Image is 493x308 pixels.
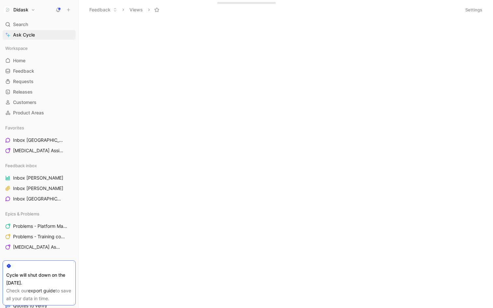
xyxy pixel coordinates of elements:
[5,45,28,51] span: Workspace
[13,137,65,144] span: Inbox [GEOGRAPHIC_DATA]
[6,287,72,302] div: Check our to save all your data in time.
[13,196,61,202] span: Inbox [GEOGRAPHIC_DATA]
[3,257,76,267] div: AI monitoring
[3,87,76,97] a: Releases
[3,123,76,133] div: Favorites
[13,233,67,240] span: Problems - Training content
[3,146,76,155] a: [MEDICAL_DATA] Assistant
[13,99,37,106] span: Customers
[5,211,39,217] span: Epics & Problems
[3,221,76,231] a: Problems - Platform Management
[3,173,76,183] a: Inbox [PERSON_NAME]
[127,5,146,15] button: Views
[13,7,28,13] h1: Didask
[3,108,76,118] a: Product Areas
[13,244,61,250] span: [MEDICAL_DATA] Assistant
[3,77,76,86] a: Requests
[3,209,76,219] div: Epics & Problems
[13,89,33,95] span: Releases
[3,135,76,145] a: Inbox [GEOGRAPHIC_DATA]
[13,175,63,181] span: Inbox [PERSON_NAME]
[3,161,76,204] div: Feedback inboxInbox [PERSON_NAME]Inbox [PERSON_NAME]Inbox [GEOGRAPHIC_DATA]
[86,5,120,15] button: Feedback
[462,5,485,14] button: Settings
[13,147,65,154] span: [MEDICAL_DATA] Assistant
[3,242,76,252] a: [MEDICAL_DATA] Assistant
[3,66,76,76] a: Feedback
[13,31,35,39] span: Ask Cycle
[6,271,72,287] div: Cycle will shut down on the [DATE].
[5,162,37,169] span: Feedback inbox
[3,232,76,242] a: Problems - Training content
[3,161,76,170] div: Feedback inbox
[3,5,37,14] button: DidaskDidask
[13,68,34,74] span: Feedback
[13,185,63,192] span: Inbox [PERSON_NAME]
[3,20,76,29] div: Search
[5,259,32,265] span: AI monitoring
[3,183,76,193] a: Inbox [PERSON_NAME]
[13,57,25,64] span: Home
[3,97,76,107] a: Customers
[3,194,76,204] a: Inbox [GEOGRAPHIC_DATA]
[13,223,68,229] span: Problems - Platform Management
[4,7,11,13] img: Didask
[13,21,28,28] span: Search
[5,125,24,131] span: Favorites
[28,288,55,293] a: export guide
[3,56,76,66] a: Home
[13,78,34,85] span: Requests
[3,209,76,252] div: Epics & ProblemsProblems - Platform ManagementProblems - Training content[MEDICAL_DATA] Assistant
[3,43,76,53] div: Workspace
[13,110,44,116] span: Product Areas
[3,30,76,40] a: Ask Cycle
